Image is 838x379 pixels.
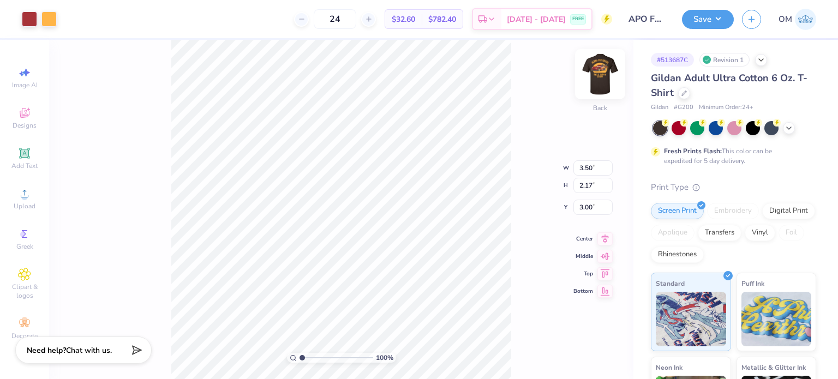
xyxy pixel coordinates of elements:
[779,9,816,30] a: OM
[795,9,816,30] img: Om Mehrotra
[12,81,38,89] span: Image AI
[11,161,38,170] span: Add Text
[573,235,593,243] span: Center
[13,121,37,130] span: Designs
[762,203,815,219] div: Digital Print
[656,362,683,373] span: Neon Ink
[16,242,33,251] span: Greek
[656,278,685,289] span: Standard
[741,278,764,289] span: Puff Ink
[779,13,792,26] span: OM
[573,252,593,260] span: Middle
[699,53,750,67] div: Revision 1
[314,9,356,29] input: – –
[651,53,694,67] div: # 513687C
[741,292,812,346] img: Puff Ink
[664,147,722,155] strong: Fresh Prints Flash:
[620,8,674,30] input: Untitled Design
[11,332,38,340] span: Decorate
[741,362,806,373] span: Metallic & Glitter Ink
[651,181,816,194] div: Print Type
[14,202,35,210] span: Upload
[573,287,593,295] span: Bottom
[674,103,693,112] span: # G200
[656,292,726,346] img: Standard
[593,103,607,113] div: Back
[27,345,66,356] strong: Need help?
[507,14,566,25] span: [DATE] - [DATE]
[5,282,44,300] span: Clipart & logos
[707,203,759,219] div: Embroidery
[376,353,393,363] span: 100 %
[698,225,741,241] div: Transfers
[573,270,593,278] span: Top
[578,52,622,96] img: Back
[66,345,112,356] span: Chat with us.
[779,225,804,241] div: Foil
[745,225,775,241] div: Vinyl
[682,10,734,29] button: Save
[699,103,753,112] span: Minimum Order: 24 +
[651,246,704,263] div: Rhinestones
[651,203,704,219] div: Screen Print
[651,103,668,112] span: Gildan
[664,146,798,166] div: This color can be expedited for 5 day delivery.
[651,71,807,99] span: Gildan Adult Ultra Cotton 6 Oz. T-Shirt
[392,14,415,25] span: $32.60
[651,225,695,241] div: Applique
[572,15,584,23] span: FREE
[428,14,456,25] span: $782.40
